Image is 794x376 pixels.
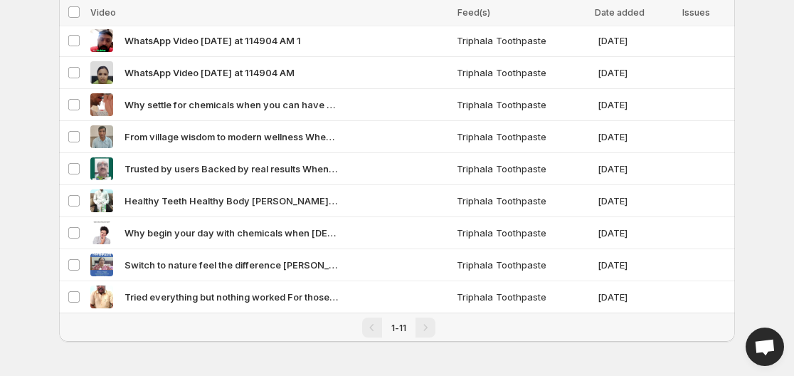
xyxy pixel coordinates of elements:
[125,162,338,176] span: Trusted by users Backed by real results When it comes to oral health word of mouth means everythi...
[125,194,338,208] span: Healthy Teeth Healthy Body [PERSON_NAME] 51 struggled with tooth sensitivity for yearseven big-na...
[90,286,113,308] img: Tried everything but nothing worked For those struggling with sensitive teeth and constant discom...
[593,57,677,89] td: [DATE]
[125,258,338,272] span: Switch to nature feel the difference [PERSON_NAME] Toothpaste isnt just a paste its a return to o...
[593,185,677,217] td: [DATE]
[90,93,113,116] img: Why settle for chemicals when you can have natures touch Dr Aayu Green Triphala Toothpaste is you...
[457,130,589,144] span: Triphala Toothpaste
[457,226,589,240] span: Triphala Toothpaste
[125,226,338,240] span: Why begin your day with chemicals when [DEMOGRAPHIC_DATA] offers a purer path Upgrade your routin...
[457,66,589,80] span: Triphala Toothpaste
[593,153,677,185] td: [DATE]
[593,121,677,153] td: [DATE]
[391,323,406,333] span: 1-11
[125,130,338,144] span: From village wisdom to modern wellness When youve tried it all chemical-loaded brands dry herbal ...
[90,7,116,18] span: Video
[125,66,295,80] span: WhatsApp Video [DATE] at 114904 AM
[457,162,589,176] span: Triphala Toothpaste
[125,98,338,112] span: Why settle for chemicals when you can have natures touch [PERSON_NAME] Triphala Toothpaste is you...
[593,89,677,121] td: [DATE]
[125,290,338,304] span: Tried everything but nothing worked For those struggling with sensitive teeth and constant discom...
[59,313,735,342] nav: Pagination
[90,221,113,244] img: Why begin your day with chemicals when Ayurveda offers a purer path Upgrade your routine with Dr ...
[90,125,113,148] img: From village wisdom to modern wellness When youve tried it all chemical-loaded brands dry herbal ...
[457,7,490,18] span: Feed(s)
[457,258,589,272] span: Triphala Toothpaste
[457,290,589,304] span: Triphala Toothpaste
[90,61,113,84] img: WhatsApp Video 2025-08-22 at 114904 AM
[593,217,677,249] td: [DATE]
[595,7,645,18] span: Date added
[593,281,677,313] td: [DATE]
[90,189,113,212] img: Healthy Teeth Healthy Body Nagendra ji 51 struggled with tooth sensitivity for yearseven big-name...
[457,194,589,208] span: Triphala Toothpaste
[90,29,113,52] img: WhatsApp Video 2025-08-22 at 114904 AM 1
[593,25,677,57] td: [DATE]
[457,33,589,48] span: Triphala Toothpaste
[90,254,113,276] img: Switch to nature feel the difference Dr Aayu Green Toothpaste isnt just a paste its a return to o...
[125,33,301,48] span: WhatsApp Video [DATE] at 114904 AM 1
[593,249,677,281] td: [DATE]
[682,7,710,18] span: Issues
[746,328,784,366] div: Open chat
[90,157,113,180] img: Trusted by users Backed by real results When it comes to oral health word of mouth means everythi...
[457,98,589,112] span: Triphala Toothpaste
